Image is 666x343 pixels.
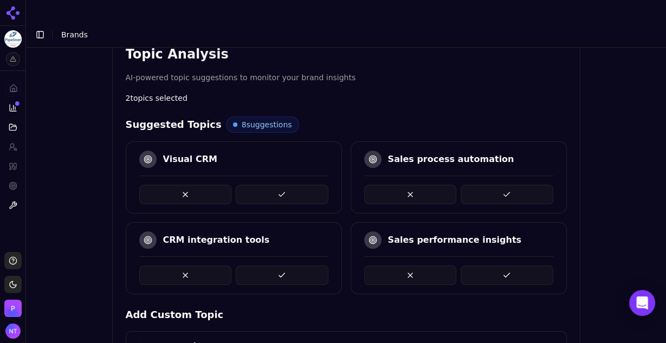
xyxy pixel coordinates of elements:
[629,290,655,316] div: Open Intercom Messenger
[388,234,521,247] div: Sales performance insights
[61,29,88,40] nav: breadcrumb
[126,72,567,84] p: AI-powered topic suggestions to monitor your brand insights
[126,307,567,322] h4: Add Custom Topic
[61,30,88,39] span: Brands
[5,323,21,339] button: Open user button
[4,30,22,48] img: Pipeliner
[5,323,21,339] img: Nate Tower
[126,46,567,63] h3: Topic Analysis
[126,93,187,103] span: 2 topics selected
[388,153,514,166] div: Sales process automation
[4,300,22,317] img: Perrill
[163,153,217,166] div: Visual CRM
[163,234,270,247] div: CRM integration tools
[242,119,292,130] span: 8 suggestions
[4,30,22,48] button: Current brand: Pipeliner
[4,300,22,317] button: Open organization switcher
[126,117,222,132] h4: Suggested Topics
